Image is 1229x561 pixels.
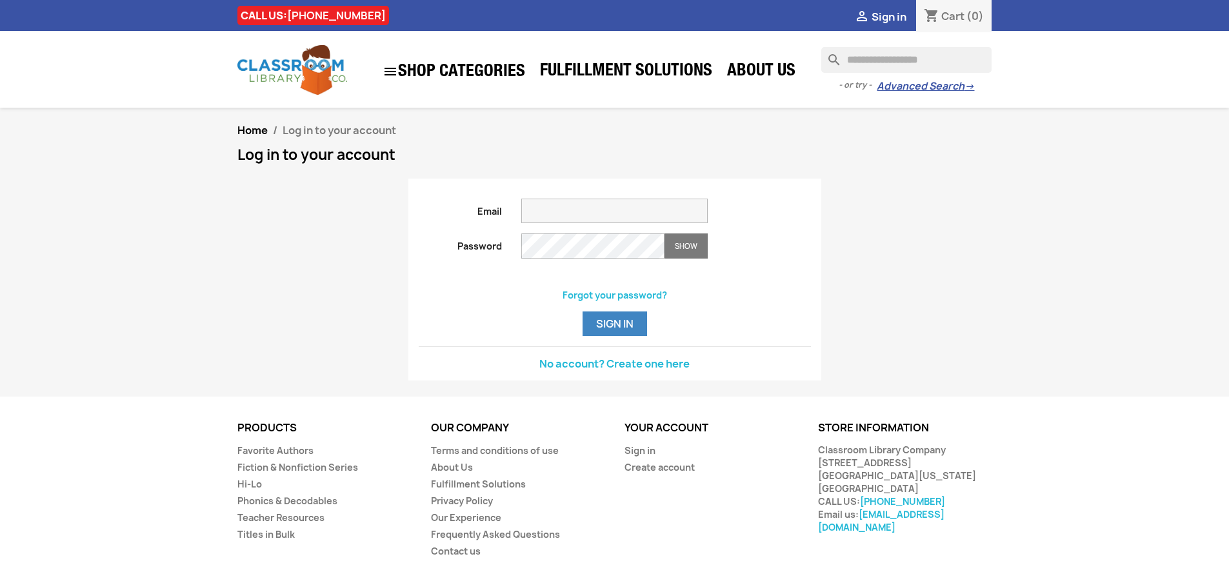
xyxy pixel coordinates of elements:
input: Search [821,47,992,73]
a: Fiction & Nonfiction Series [237,461,358,473]
a: Titles in Bulk [237,528,295,540]
p: Products [237,422,412,434]
a: Contact us [431,545,481,557]
a: Hi-Lo [237,478,262,490]
a: [EMAIL_ADDRESS][DOMAIN_NAME] [818,508,944,533]
a: Favorite Authors [237,444,314,457]
span: Cart [941,9,964,23]
a: Our Experience [431,511,501,524]
p: Store information [818,422,992,434]
a: Frequently Asked Questions [431,528,560,540]
a: No account? Create one here [539,357,690,371]
input: Password input [521,233,664,259]
span: Log in to your account [283,123,396,137]
label: Email [409,199,512,218]
a: Your account [624,420,708,435]
a: Privacy Policy [431,495,493,507]
a: Create account [624,461,695,473]
p: Our company [431,422,605,434]
span: → [964,80,974,93]
a: Forgot your password? [563,289,667,301]
h1: Log in to your account [237,147,992,162]
div: CALL US: [237,6,389,25]
a: Teacher Resources [237,511,325,524]
a: [PHONE_NUMBER] [287,8,386,23]
a: [PHONE_NUMBER] [860,495,945,507]
a: Advanced Search→ [877,80,974,93]
img: Classroom Library Company [237,45,347,95]
a: Phonics & Decodables [237,495,337,507]
a: Terms and conditions of use [431,444,559,457]
a: SHOP CATEGORIES [376,57,532,86]
button: Sign in [583,311,647,336]
a: Fulfillment Solutions [534,59,719,85]
a: About Us [431,461,473,473]
a: Fulfillment Solutions [431,478,526,490]
i: search [821,47,837,63]
span: - or try - [839,79,877,92]
label: Password [409,233,512,253]
a: Sign in [624,444,655,457]
button: Show [664,233,708,259]
a:  Sign in [854,10,906,24]
a: Home [237,123,268,137]
i: shopping_cart [924,9,939,25]
span: Sign in [872,10,906,24]
i:  [854,10,870,25]
div: Classroom Library Company [STREET_ADDRESS] [GEOGRAPHIC_DATA][US_STATE] [GEOGRAPHIC_DATA] CALL US:... [818,444,992,534]
a: About Us [721,59,802,85]
span: (0) [966,9,984,23]
i:  [383,64,398,79]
